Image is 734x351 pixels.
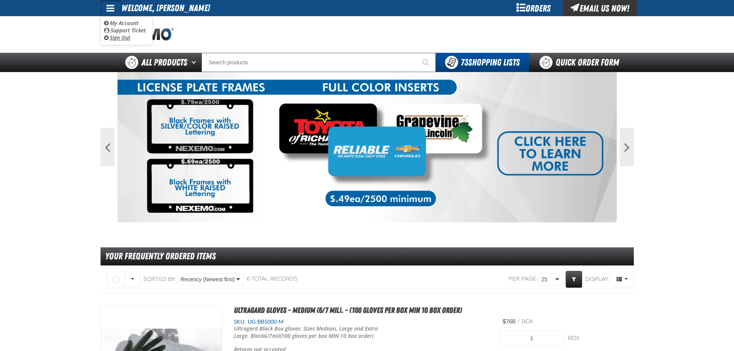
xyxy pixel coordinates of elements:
[125,271,140,288] button: Rows selection options
[143,275,176,282] span: Sorted By:
[369,215,373,219] button: 2 of 2
[509,275,538,283] span: Per page:
[101,128,114,166] button: Previous
[234,318,488,326] div: SKU:
[104,19,138,27] a: My Account
[362,215,366,219] button: 1 of 2
[517,318,520,325] span: /
[529,53,633,72] a: Quick Order Form
[264,332,280,339] strong: 6/7mil
[568,335,633,342] div: box
[104,34,130,41] a: Sign Out
[118,72,617,222] img: LP Frames-Inserts
[234,325,386,340] p: Ultragard Black Box gloves. Sizes Medium, Large and Extra Large. Black (100 gloves per box MIN 10...
[189,53,202,72] button: Open All Products pages
[461,57,520,68] span: Shopping Lists
[566,271,582,288] a: Expand or Collapse Grid Filters
[461,57,468,68] strong: 73
[502,318,516,325] span: $7.68
[141,55,187,69] span: All Products
[247,275,297,283] div: 6 total records
[620,128,634,166] button: Next
[585,275,609,282] span: Display:
[610,271,634,288] button: Product Grid Views Toolbar
[101,247,634,265] div: Your Frequently Ordered Items
[104,27,146,34] a: Support Ticket
[202,53,436,72] input: Search
[499,331,564,346] input: Product Quantity
[417,53,436,72] button: Start Searching
[436,53,529,72] button: You have 73 Shopping Lists. Open to view details
[541,275,554,284] span: 25
[246,319,284,325] span: UG-BB5000-M
[522,318,533,325] span: box
[181,275,235,284] span: Recency (Newest first)
[234,306,462,315] a: Ultragard gloves - Medium (6/7 mil). - (100 gloves per box MIN 10 box order)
